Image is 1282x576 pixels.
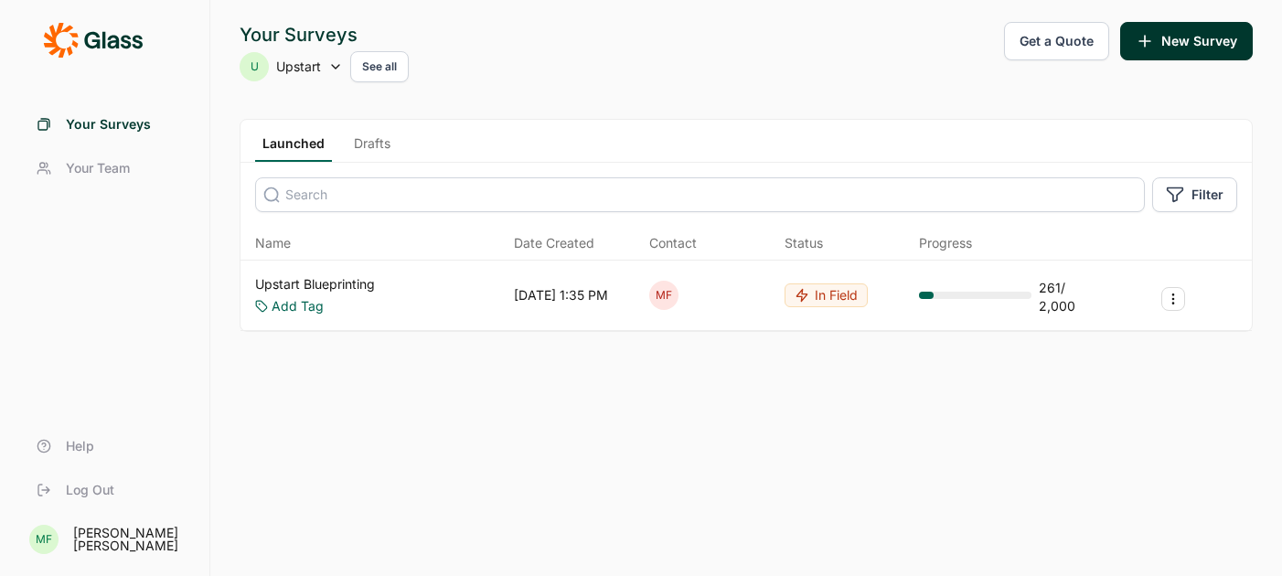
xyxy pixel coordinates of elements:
button: In Field [785,283,868,307]
a: Add Tag [272,297,324,315]
span: Name [255,234,291,252]
span: Filter [1191,186,1223,204]
span: Log Out [66,481,114,499]
span: Date Created [514,234,594,252]
div: Your Surveys [240,22,409,48]
div: U [240,52,269,81]
a: Launched [255,134,332,162]
div: Progress [919,234,972,252]
div: MF [649,281,678,310]
button: New Survey [1120,22,1253,60]
button: Survey Actions [1161,287,1185,311]
button: Get a Quote [1004,22,1109,60]
div: MF [29,525,59,554]
div: 261 / 2,000 [1039,279,1103,315]
a: Upstart Blueprinting [255,275,375,293]
a: Drafts [347,134,398,162]
button: See all [350,51,409,82]
input: Search [255,177,1145,212]
div: [PERSON_NAME] [PERSON_NAME] [73,527,187,552]
div: [DATE] 1:35 PM [514,286,608,304]
div: Contact [649,234,697,252]
button: Filter [1152,177,1237,212]
span: Your Team [66,159,130,177]
span: Your Surveys [66,115,151,133]
span: Help [66,437,94,455]
div: Status [785,234,823,252]
span: Upstart [276,58,321,76]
